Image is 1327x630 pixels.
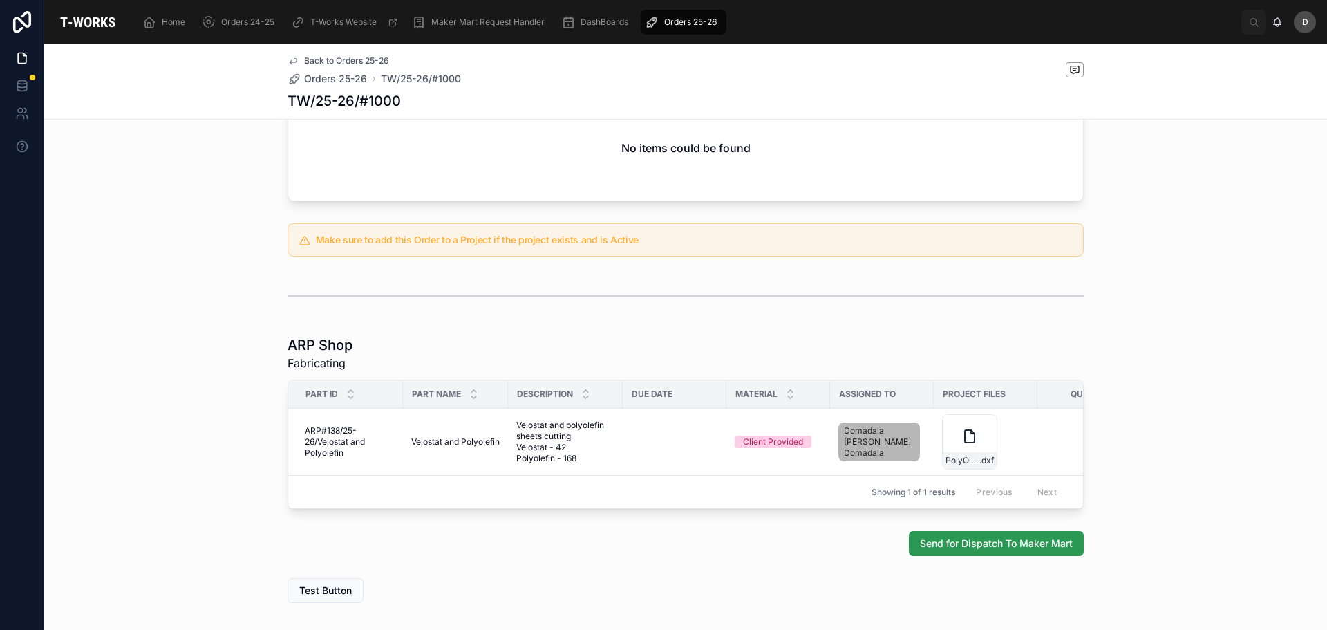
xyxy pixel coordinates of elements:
[305,425,395,458] span: ARP#138/25-26/Velostat and Polyolefin
[872,487,955,498] span: Showing 1 of 1 results
[288,335,352,355] h1: ARP Shop
[632,389,672,400] span: Due Date
[288,72,367,86] a: Orders 25-26
[305,389,338,400] span: Part ID
[581,17,628,28] span: DashBoards
[288,91,401,111] h1: TW/25-26/#1000
[412,389,461,400] span: Part Name
[1046,436,1133,447] span: 168
[839,389,896,400] span: Assigned To
[735,389,778,400] span: Material
[431,17,545,28] span: Maker Mart Request Handler
[288,578,364,603] button: Test Button
[844,425,914,458] span: Domadala [PERSON_NAME] Domadala
[1302,17,1308,28] span: D
[1071,389,1115,400] span: Quantity
[288,55,389,66] a: Back to Orders 25-26
[55,11,120,33] img: App logo
[945,455,979,466] span: PolyOlefin-Sheet-Data
[304,72,367,86] span: Orders 25-26
[411,436,500,447] span: Velostat and Polyolefin
[310,17,377,28] span: T-Works Website
[664,17,717,28] span: Orders 25-26
[221,17,274,28] span: Orders 24-25
[287,10,405,35] a: T-Works Website
[138,10,195,35] a: Home
[198,10,284,35] a: Orders 24-25
[621,140,751,156] h2: No items could be found
[381,72,461,86] a: TW/25-26/#1000
[641,10,726,35] a: Orders 25-26
[299,584,352,597] span: Test Button
[943,389,1006,400] span: Project Files
[743,436,803,448] div: Client Provided
[920,537,1073,550] span: Send for Dispatch To Maker Mart
[288,355,352,371] span: Fabricating
[408,10,554,35] a: Maker Mart Request Handler
[557,10,638,35] a: DashBoards
[909,531,1084,556] button: Send for Dispatch To Maker Mart
[516,420,614,464] span: Velostat and polyolefin sheets cutting Velostat - 42 Polyolefin - 168
[162,17,185,28] span: Home
[517,389,573,400] span: Description
[131,7,1241,37] div: scrollable content
[838,423,920,461] a: Domadala [PERSON_NAME] Domadala
[316,235,1072,245] h5: Make sure to add this Order to a Project if the project exists and is Active
[979,455,994,466] span: .dxf
[304,55,389,66] span: Back to Orders 25-26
